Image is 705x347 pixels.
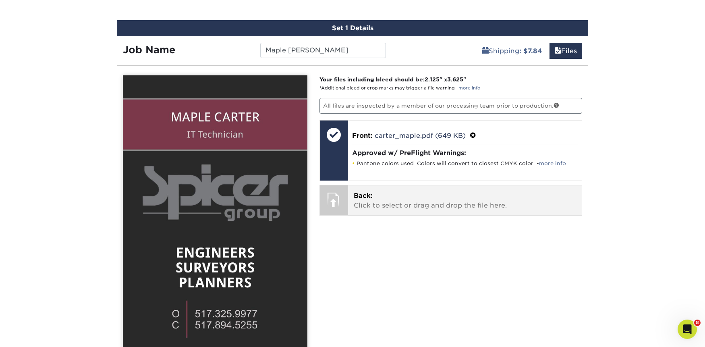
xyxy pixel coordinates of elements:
[352,132,373,139] span: Front:
[549,43,582,59] a: Files
[260,43,386,58] input: Enter a job name
[539,160,566,166] a: more info
[447,76,463,83] span: 3.625
[352,149,578,157] h4: Approved w/ PreFlight Warnings:
[425,76,440,83] span: 2.125
[117,20,588,36] div: Set 1 Details
[2,322,68,344] iframe: Google Customer Reviews
[354,191,576,210] p: Click to select or drag and drop the file here.
[477,43,547,59] a: Shipping: $7.84
[678,320,697,339] iframe: Intercom live chat
[352,160,578,167] li: Pantone colors used. Colors will convert to closest CMYK color. -
[519,47,542,55] b: : $7.84
[482,47,489,55] span: shipping
[694,320,701,326] span: 8
[319,98,583,113] p: All files are inspected by a member of our processing team prior to production.
[375,132,466,139] a: carter_maple.pdf (649 KB)
[319,76,466,83] strong: Your files including bleed should be: " x "
[123,44,175,56] strong: Job Name
[555,47,561,55] span: files
[458,85,480,91] a: more info
[319,85,480,91] small: *Additional bleed or crop marks may trigger a file warning –
[354,192,373,199] span: Back:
